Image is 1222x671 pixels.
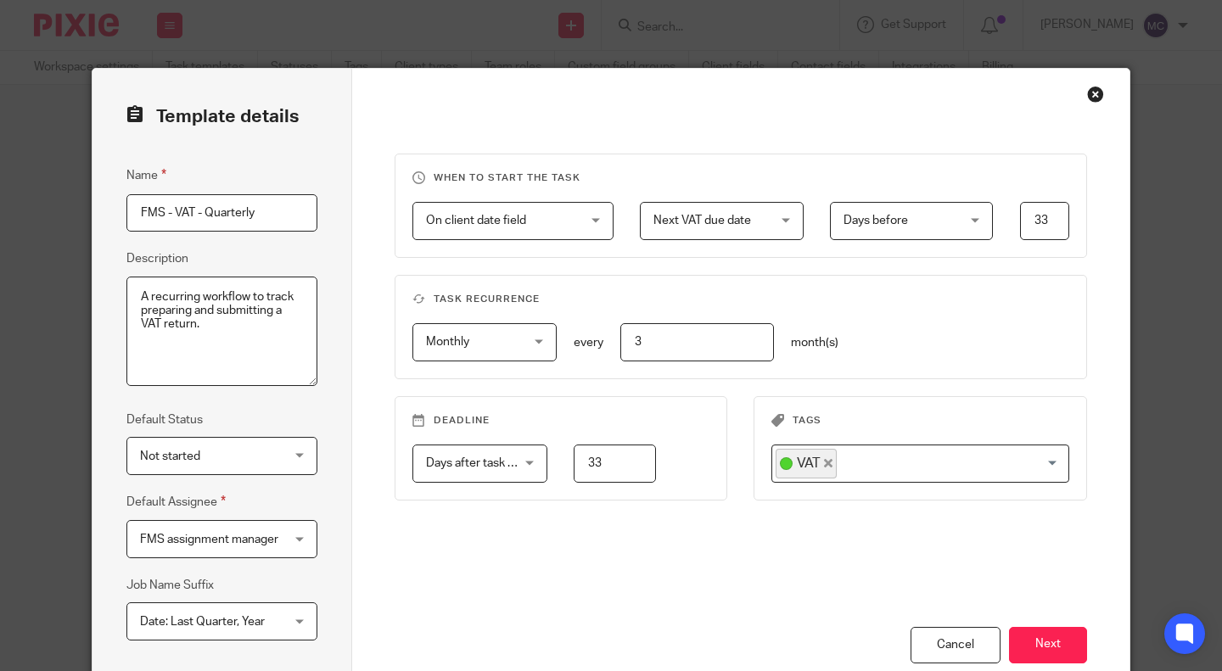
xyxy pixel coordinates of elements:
[412,171,1070,185] h3: When to start the task
[412,414,710,428] h3: Deadline
[911,627,1001,663] div: Cancel
[126,277,317,387] textarea: A recurring workflow to track preparing and submitting a VAT return.
[791,337,838,349] span: month(s)
[797,454,821,472] span: VAT
[126,250,188,267] label: Description
[412,293,1070,306] h3: Task recurrence
[126,492,226,512] label: Default Assignee
[426,215,526,226] span: On client date field
[140,450,200,462] span: Not started
[126,103,299,131] h2: Template details
[426,457,538,469] span: Days after task starts
[1087,86,1104,103] div: Close this dialog window
[653,215,751,226] span: Next VAT due date
[574,334,603,351] p: every
[140,534,278,545] span: FMS assignment manager
[844,215,908,226] span: Days before
[426,336,469,348] span: Monthly
[126,411,203,428] label: Default Status
[1009,627,1087,663] button: Next
[824,459,832,467] button: Deselect VAT
[126,577,214,594] label: Job Name Suffix
[140,616,265,628] span: Date: Last Quarter, Year
[771,414,1069,428] h3: Tags
[838,449,1059,478] input: Search for option
[771,445,1069,483] div: Search for option
[126,165,166,185] label: Name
